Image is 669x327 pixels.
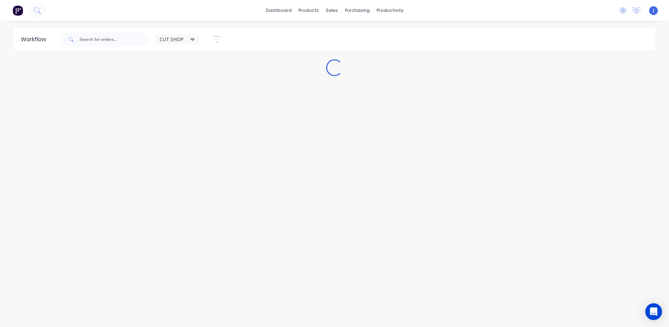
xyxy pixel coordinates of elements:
[13,5,23,16] img: Factory
[160,36,183,43] span: CUT SHOP
[645,303,662,320] div: Open Intercom Messenger
[341,5,373,16] div: purchasing
[653,7,654,14] span: J
[262,5,295,16] a: dashboard
[322,5,341,16] div: sales
[295,5,322,16] div: products
[79,32,148,46] input: Search for orders...
[373,5,407,16] div: productivity
[21,35,49,44] div: Workflow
